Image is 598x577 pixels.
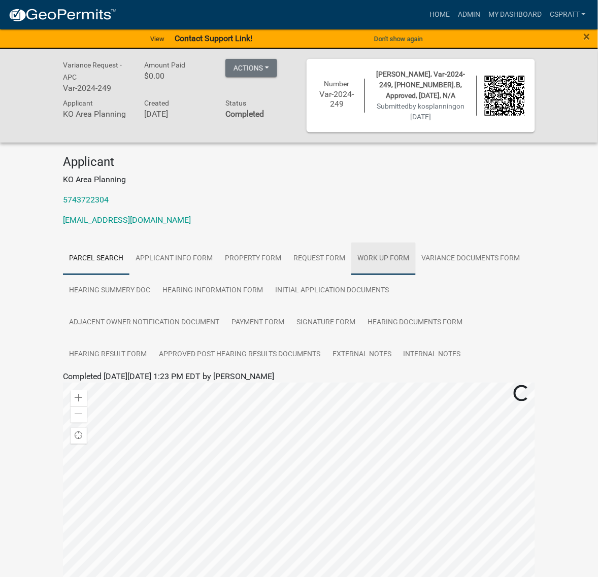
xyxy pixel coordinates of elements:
[377,102,465,121] span: Submitted on [DATE]
[71,406,87,423] div: Zoom out
[63,61,122,81] span: Variance Request - APC
[290,307,361,339] a: Signature Form
[584,29,590,44] span: ×
[144,71,210,81] h6: $0.00
[225,99,246,107] span: Status
[63,371,274,381] span: Completed [DATE][DATE] 1:23 PM EDT by [PERSON_NAME]
[361,307,469,339] a: Hearing Documents Form
[416,243,526,275] a: Variance Documents Form
[156,275,269,307] a: Hearing Information Form
[225,307,290,339] a: Payment Form
[175,33,252,43] strong: Contact Support Link!
[146,30,169,47] a: View
[63,174,535,186] p: KO Area Planning
[71,428,87,444] div: Find my location
[219,243,287,275] a: Property Form
[63,307,225,339] a: Adjacent Owner Notification Document
[326,338,397,371] a: External Notes
[484,5,546,24] a: My Dashboard
[584,30,590,43] button: Close
[546,5,590,24] a: cspratt
[63,215,191,225] a: [EMAIL_ADDRESS][DOMAIN_NAME]
[485,76,525,116] img: QR code
[63,338,153,371] a: Hearing Result Form
[397,338,467,371] a: Internal Notes
[144,109,210,119] h6: [DATE]
[225,109,264,119] strong: Completed
[63,155,535,169] h4: Applicant
[144,99,169,107] span: Created
[269,275,395,307] a: Initial Application Documents
[409,102,457,110] span: by kosplanning
[370,30,427,47] button: Don't show again
[63,195,109,205] a: 5743722304
[324,80,350,88] span: Number
[225,59,277,77] button: Actions
[287,243,351,275] a: Request Form
[153,338,326,371] a: Approved Post Hearing Results Documents
[351,243,416,275] a: Work Up Form
[63,243,129,275] a: Parcel search
[129,243,219,275] a: Applicant Info Form
[63,99,93,107] span: Applicant
[317,89,357,109] h6: Var-2024-249
[63,109,129,119] h6: KO Area Planning
[71,390,87,406] div: Zoom in
[63,83,129,93] h6: Var-2024-249
[454,5,484,24] a: Admin
[425,5,454,24] a: Home
[63,275,156,307] a: Hearing Summery Doc
[377,70,466,99] span: [PERSON_NAME], Var-2024-249, [PHONE_NUMBER].B, Approved, [DATE], N/A
[144,61,185,69] span: Amount Paid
